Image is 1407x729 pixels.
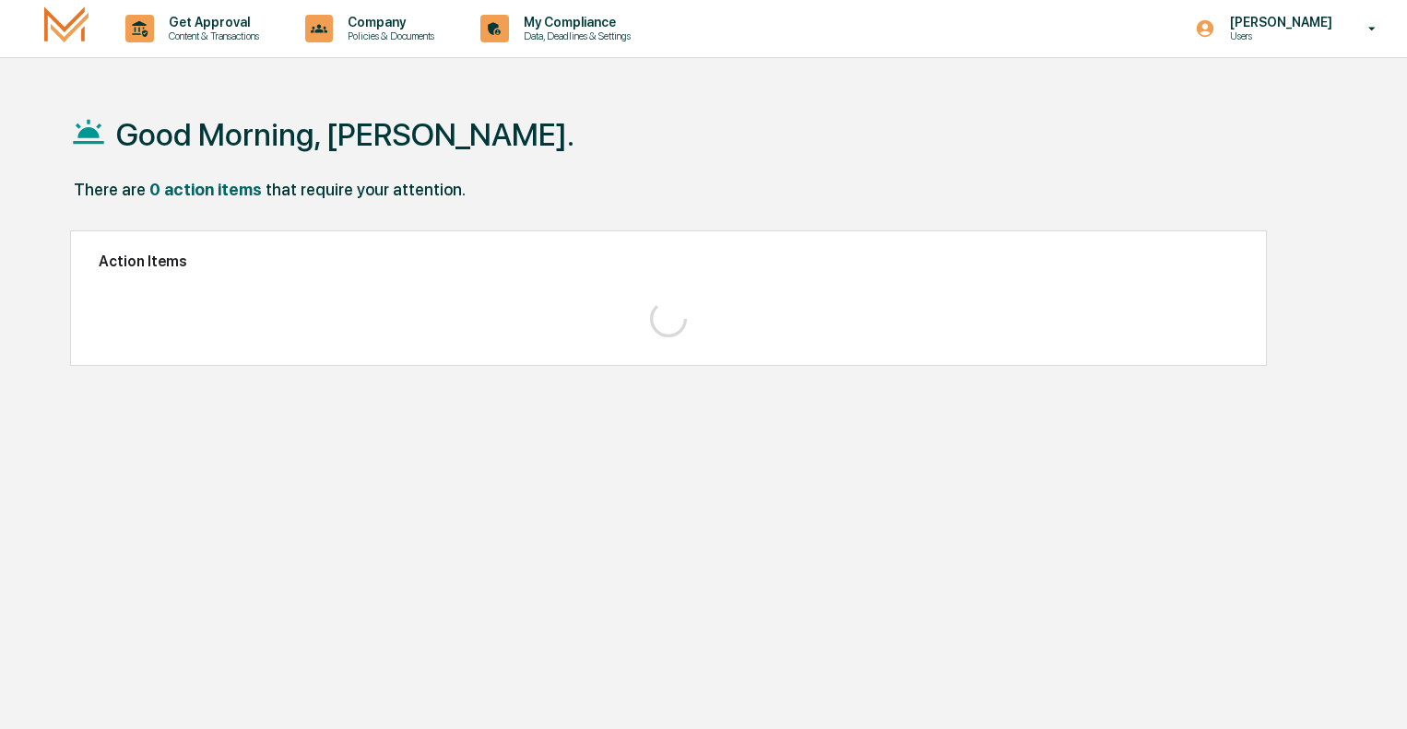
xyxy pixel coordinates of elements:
[99,253,1238,270] h2: Action Items
[333,15,443,29] p: Company
[509,29,640,42] p: Data, Deadlines & Settings
[44,6,89,50] img: logo
[1215,29,1342,42] p: Users
[1215,15,1342,29] p: [PERSON_NAME]
[509,15,640,29] p: My Compliance
[149,180,262,199] div: 0 action items
[74,180,146,199] div: There are
[266,180,466,199] div: that require your attention.
[333,29,443,42] p: Policies & Documents
[154,29,268,42] p: Content & Transactions
[154,15,268,29] p: Get Approval
[116,116,574,153] h1: Good Morning, [PERSON_NAME].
